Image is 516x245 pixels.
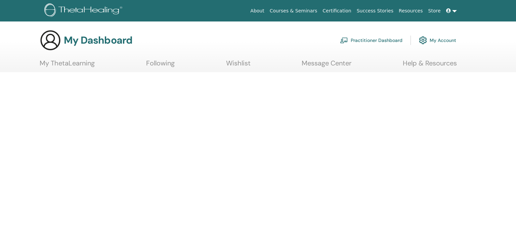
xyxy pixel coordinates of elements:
[267,5,320,17] a: Courses & Seminars
[64,34,132,46] h3: My Dashboard
[248,5,267,17] a: About
[340,33,402,48] a: Practitioner Dashboard
[44,3,125,18] img: logo.png
[403,59,457,72] a: Help & Resources
[340,37,348,43] img: chalkboard-teacher.svg
[302,59,351,72] a: Message Center
[419,35,427,46] img: cog.svg
[396,5,426,17] a: Resources
[226,59,251,72] a: Wishlist
[146,59,175,72] a: Following
[354,5,396,17] a: Success Stories
[419,33,456,48] a: My Account
[40,59,95,72] a: My ThetaLearning
[426,5,443,17] a: Store
[320,5,354,17] a: Certification
[40,30,61,51] img: generic-user-icon.jpg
